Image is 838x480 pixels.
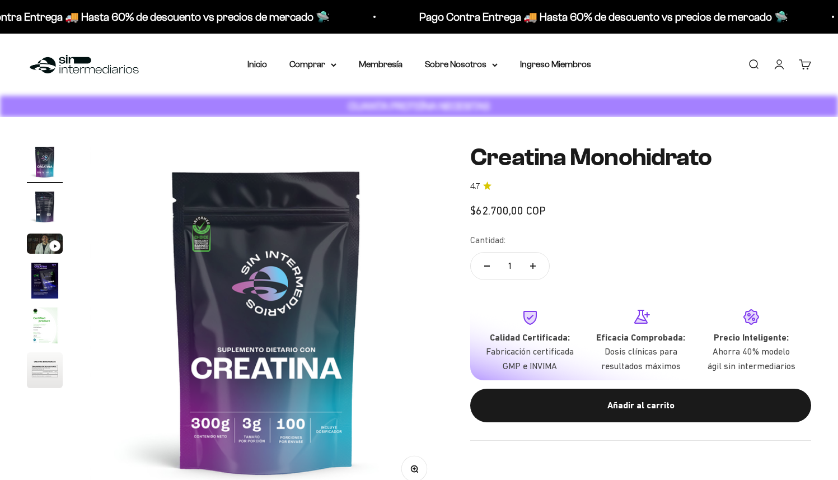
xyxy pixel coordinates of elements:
[289,57,336,72] summary: Comprar
[27,234,63,257] button: Ir al artículo 3
[470,202,546,220] sale-price: $62.700,00 COP
[517,253,549,279] button: Aumentar cantidad
[594,344,687,373] p: Dosis clínicas para resultados máximos
[27,189,63,225] img: Creatina Monohidrato
[27,144,63,183] button: Ir al artículo 1
[596,332,685,343] strong: Eficacia Comprobada:
[27,307,63,347] button: Ir al artículo 5
[484,344,577,373] p: Fabricación certificada GMP e INVIMA
[27,352,63,388] img: Creatina Monohidrato
[247,59,267,69] a: Inicio
[471,253,503,279] button: Reducir cantidad
[359,59,402,69] a: Membresía
[27,307,63,343] img: Creatina Monohidrato
[27,263,63,299] img: Creatina Monohidrato
[520,59,591,69] a: Ingreso Miembros
[470,180,811,193] a: 4.74.7 de 5.0 estrellas
[425,57,498,72] summary: Sobre Nosotros
[27,189,63,228] button: Ir al artículo 2
[27,144,63,180] img: Creatina Monohidrato
[470,389,811,422] button: Añadir al carrito
[705,344,798,373] p: Ahorra 40% modelo ágil sin intermediarios
[714,332,789,343] strong: Precio Inteligente:
[470,180,480,193] span: 4.7
[162,8,531,26] p: Pago Contra Entrega 🚚 Hasta 60% de descuento vs precios de mercado 🛸
[27,263,63,302] button: Ir al artículo 4
[27,352,63,392] button: Ir al artículo 6
[470,233,505,248] label: Cantidad:
[490,332,570,343] strong: Calidad Certificada:
[348,100,490,112] strong: CUANTA PROTEÍNA NECESITAS
[493,398,789,413] div: Añadir al carrito
[470,144,811,171] h1: Creatina Monohidrato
